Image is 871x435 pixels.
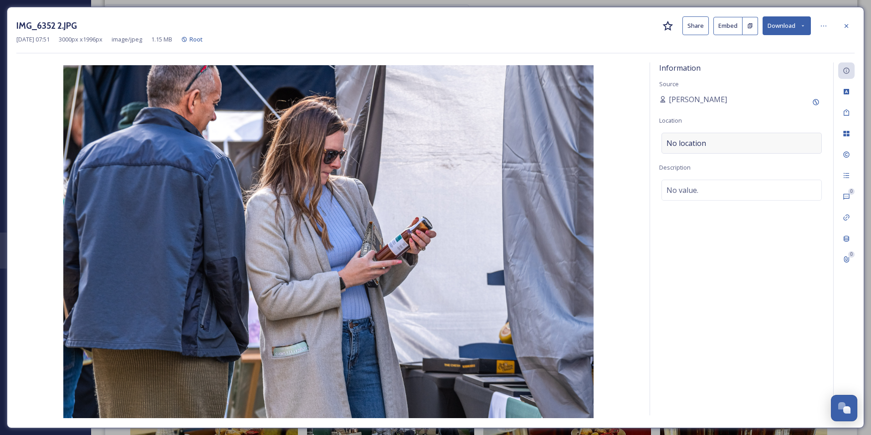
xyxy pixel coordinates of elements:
span: [PERSON_NAME] [669,94,727,105]
button: Open Chat [831,395,857,421]
span: 1.15 MB [151,35,172,44]
button: Embed [713,17,743,35]
span: 3000 px x 1996 px [59,35,102,44]
span: Description [659,163,691,171]
div: 0 [848,188,855,195]
span: No value. [666,185,698,196]
span: image/jpeg [112,35,142,44]
button: Share [682,16,709,35]
span: Location [659,116,682,124]
button: Download [763,16,811,35]
div: 0 [848,251,855,258]
img: IMG_6352%202.JPG [16,65,640,418]
span: [DATE] 07:51 [16,35,50,44]
h3: IMG_6352 2.JPG [16,19,77,32]
span: Information [659,63,701,73]
span: Root [190,35,203,43]
span: Source [659,80,679,88]
span: No location [666,138,706,149]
